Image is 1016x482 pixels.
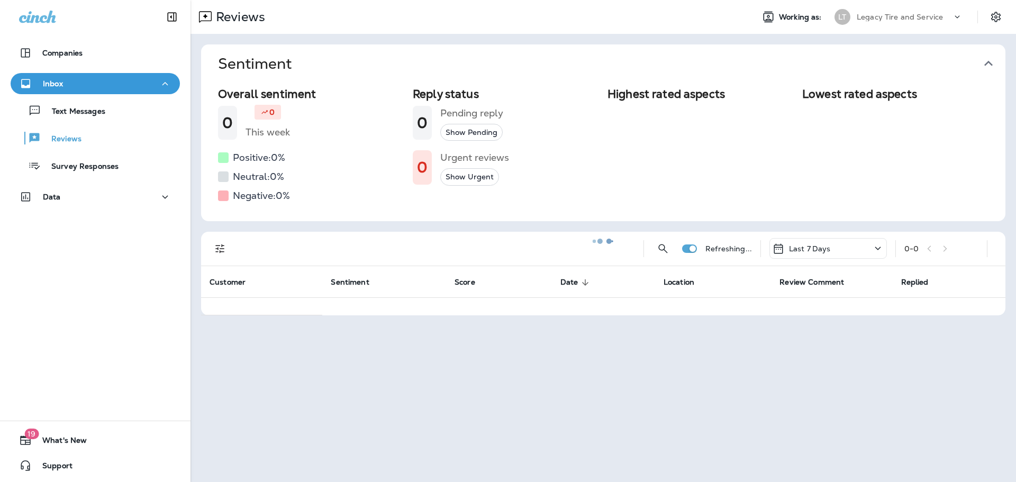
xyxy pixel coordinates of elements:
p: Text Messages [41,107,105,117]
button: 19What's New [11,430,180,451]
p: Data [43,193,61,201]
button: Collapse Sidebar [157,6,187,28]
button: Support [11,455,180,476]
button: Data [11,186,180,207]
button: Inbox [11,73,180,94]
button: Text Messages [11,99,180,122]
button: Companies [11,42,180,63]
span: 19 [24,429,39,439]
p: Companies [42,49,83,57]
button: Reviews [11,127,180,149]
button: Survey Responses [11,154,180,177]
p: Inbox [43,79,63,88]
p: Reviews [41,134,81,144]
span: What's New [32,436,87,449]
span: Support [32,461,72,474]
p: Survey Responses [41,162,119,172]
